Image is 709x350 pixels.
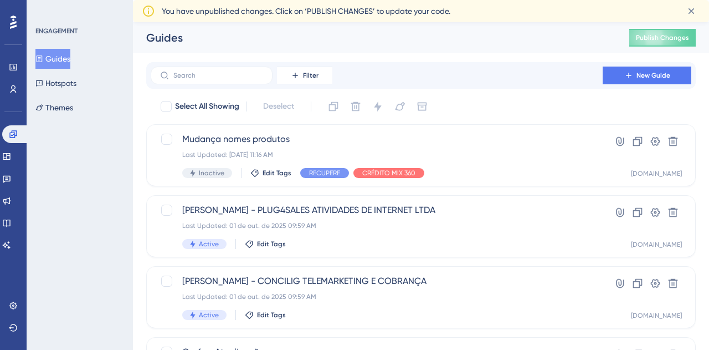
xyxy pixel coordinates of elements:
button: New Guide [603,67,691,84]
button: Edit Tags [250,169,291,177]
button: Themes [35,98,73,118]
div: [DOMAIN_NAME] [631,311,682,320]
span: Active [199,240,219,248]
span: Edit Tags [257,311,286,319]
span: Edit Tags [257,240,286,248]
div: Guides [146,30,602,45]
span: You have unpublished changes. Click on ‘PUBLISH CHANGES’ to update your code. [162,4,450,18]
span: New Guide [636,71,670,80]
button: Deselect [253,97,304,116]
span: Filter [303,71,318,80]
span: Mudança nomes produtos [182,133,571,146]
span: CRÉDITO MIX 360 [362,169,415,177]
span: Select All Showing [175,100,239,113]
button: Edit Tags [245,240,286,248]
button: Filter [277,67,332,84]
div: [DOMAIN_NAME] [631,169,682,178]
span: Edit Tags [263,169,291,177]
button: Guides [35,49,70,69]
button: Edit Tags [245,311,286,319]
div: Last Updated: 01 de out. de 2025 09:59 AM [182,292,571,301]
button: Publish Changes [629,29,696,47]
div: Last Updated: [DATE] 11:16 AM [182,150,571,159]
div: ENGAGEMENT [35,27,78,35]
span: [PERSON_NAME] - CONCILIG TELEMARKETING E COBRANÇA [182,275,571,288]
span: Inactive [199,169,224,177]
div: [DOMAIN_NAME] [631,240,682,249]
span: Deselect [263,100,294,113]
button: Hotspots [35,73,76,93]
span: Publish Changes [636,33,689,42]
div: Last Updated: 01 de out. de 2025 09:59 AM [182,221,571,230]
input: Search [173,72,263,79]
span: [PERSON_NAME] - PLUG4SALES ATIVIDADES DE INTERNET LTDA [182,204,571,217]
span: RECUPERE [309,169,340,177]
span: Active [199,311,219,319]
